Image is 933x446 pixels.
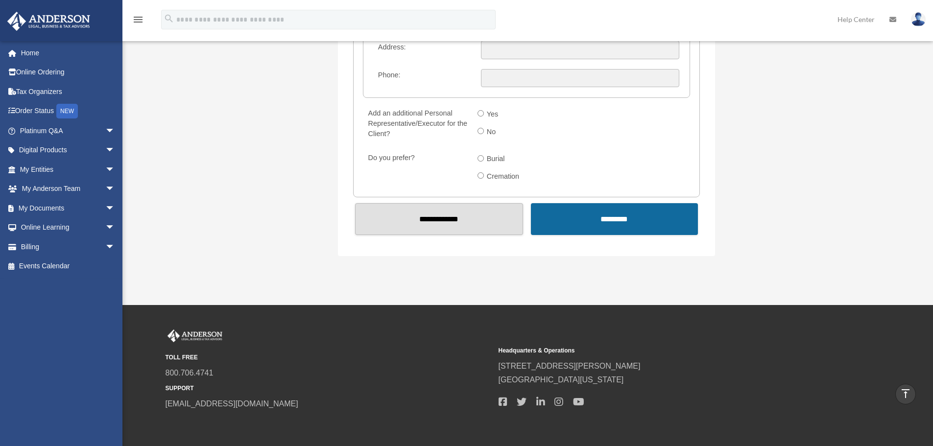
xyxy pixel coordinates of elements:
[7,160,130,179] a: My Entitiesarrow_drop_down
[374,41,473,59] label: Address:
[484,152,509,167] label: Burial
[7,141,130,160] a: Digital Productsarrow_drop_down
[7,218,130,237] a: Online Learningarrow_drop_down
[499,346,825,356] small: Headquarters & Operations
[105,179,125,199] span: arrow_drop_down
[484,107,502,122] label: Yes
[132,17,144,25] a: menu
[7,63,130,82] a: Online Ordering
[4,12,93,31] img: Anderson Advisors Platinum Portal
[132,14,144,25] i: menu
[484,169,524,185] label: Cremation
[499,376,624,384] a: [GEOGRAPHIC_DATA][US_STATE]
[7,179,130,199] a: My Anderson Teamarrow_drop_down
[166,369,214,377] a: 800.706.4741
[364,152,470,187] label: Do you prefer?
[895,384,916,404] a: vertical_align_top
[166,329,224,342] img: Anderson Advisors Platinum Portal
[7,82,130,101] a: Tax Organizers
[105,237,125,257] span: arrow_drop_down
[7,101,130,121] a: Order StatusNEW
[166,383,492,394] small: SUPPORT
[166,352,492,363] small: TOLL FREE
[7,43,130,63] a: Home
[105,160,125,180] span: arrow_drop_down
[364,107,470,141] label: Add an additional Personal Representative/Executor for the Client?
[105,218,125,238] span: arrow_drop_down
[105,141,125,161] span: arrow_drop_down
[374,69,473,88] label: Phone:
[484,124,500,140] label: No
[499,362,641,370] a: [STREET_ADDRESS][PERSON_NAME]
[105,198,125,218] span: arrow_drop_down
[105,121,125,141] span: arrow_drop_down
[7,198,130,218] a: My Documentsarrow_drop_down
[56,104,78,118] div: NEW
[7,237,130,257] a: Billingarrow_drop_down
[7,121,130,141] a: Platinum Q&Aarrow_drop_down
[911,12,926,26] img: User Pic
[164,13,174,24] i: search
[7,257,130,276] a: Events Calendar
[166,399,298,408] a: [EMAIL_ADDRESS][DOMAIN_NAME]
[900,388,911,399] i: vertical_align_top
